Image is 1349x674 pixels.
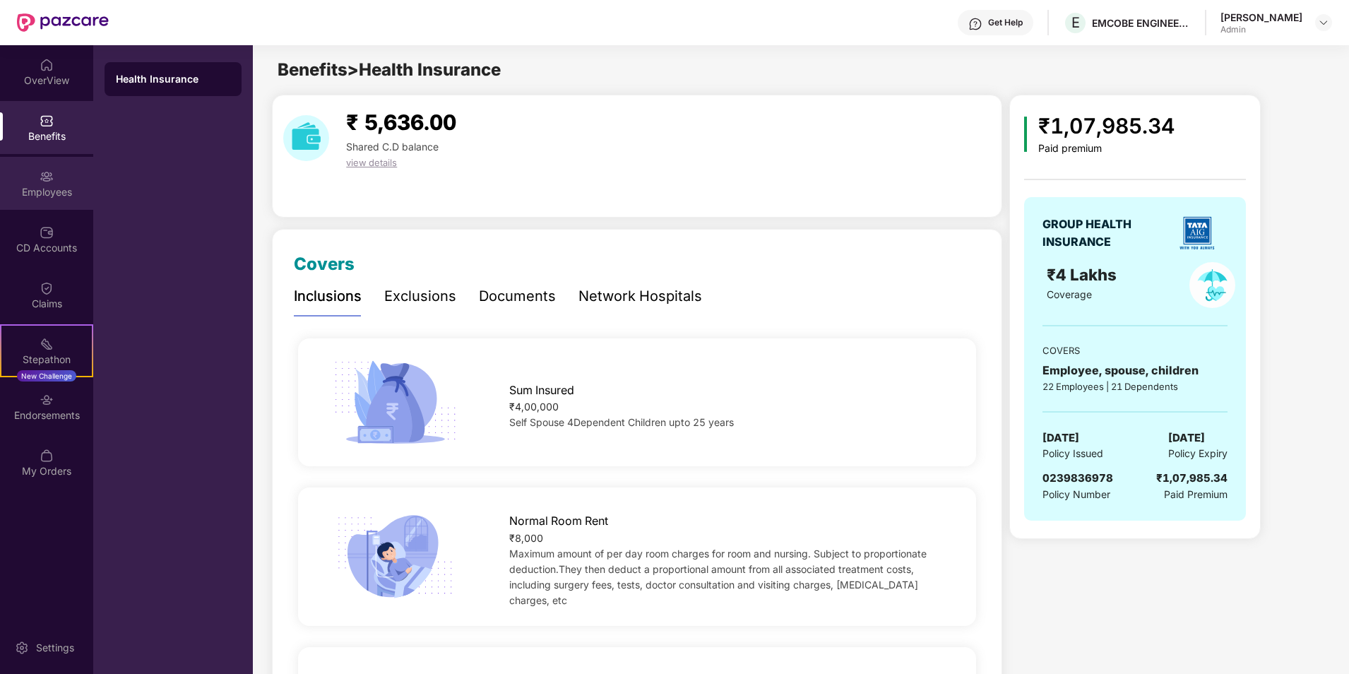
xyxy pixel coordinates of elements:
div: ₹1,07,985.34 [1156,470,1228,487]
img: svg+xml;base64,PHN2ZyBpZD0iSGVscC0zMngzMiIgeG1sbnM9Imh0dHA6Ly93d3cudzMub3JnLzIwMDAvc3ZnIiB3aWR0aD... [968,17,982,31]
div: EMCOBE ENGINEERING AND CONSULTANTS [1092,16,1191,30]
span: Paid Premium [1164,487,1228,502]
div: Stepathon [1,353,92,367]
span: Policy Expiry [1168,446,1228,461]
img: svg+xml;base64,PHN2ZyBpZD0iQ0RfQWNjb3VudHMiIGRhdGEtbmFtZT0iQ0QgQWNjb3VudHMiIHhtbG5zPSJodHRwOi8vd3... [40,225,54,240]
span: ₹4 Lakhs [1047,265,1121,284]
img: svg+xml;base64,PHN2ZyBpZD0iQ2xhaW0iIHhtbG5zPSJodHRwOi8vd3d3LnczLm9yZy8yMDAwL3N2ZyIgd2lkdGg9IjIwIi... [40,281,54,295]
span: Policy Issued [1042,446,1103,461]
img: icon [328,510,462,603]
img: New Pazcare Logo [17,13,109,32]
div: Network Hospitals [578,285,702,307]
span: 0239836978 [1042,471,1113,485]
div: Health Insurance [116,72,230,86]
img: svg+xml;base64,PHN2ZyBpZD0iTXlfT3JkZXJzIiBkYXRhLW5hbWU9Ik15IE9yZGVycyIgeG1sbnM9Imh0dHA6Ly93d3cudz... [40,449,54,463]
div: Exclusions [384,285,456,307]
span: Covers [294,254,355,274]
div: ₹1,07,985.34 [1038,110,1175,143]
img: svg+xml;base64,PHN2ZyBpZD0iSG9tZSIgeG1sbnM9Imh0dHA6Ly93d3cudzMub3JnLzIwMDAvc3ZnIiB3aWR0aD0iMjAiIG... [40,58,54,72]
div: Settings [32,641,78,655]
span: ₹ 5,636.00 [346,110,456,135]
img: svg+xml;base64,PHN2ZyB4bWxucz0iaHR0cDovL3d3dy53My5vcmcvMjAwMC9zdmciIHdpZHRoPSIyMSIgaGVpZ2h0PSIyMC... [40,337,54,351]
span: Maximum amount of per day room charges for room and nursing. Subject to proportionate deduction.T... [509,548,927,606]
span: E [1071,14,1080,31]
img: svg+xml;base64,PHN2ZyBpZD0iQmVuZWZpdHMiIHhtbG5zPSJodHRwOi8vd3d3LnczLm9yZy8yMDAwL3N2ZyIgd2lkdGg9Ij... [40,114,54,128]
span: Sum Insured [509,382,574,399]
img: insurerLogo [1172,208,1222,258]
span: Coverage [1047,288,1092,300]
span: Normal Room Rent [509,512,608,530]
span: Policy Number [1042,488,1110,500]
span: [DATE] [1168,430,1205,447]
div: Paid premium [1038,143,1175,155]
img: icon [328,356,462,449]
span: Shared C.D balance [346,141,439,153]
img: svg+xml;base64,PHN2ZyBpZD0iRHJvcGRvd24tMzJ4MzIiIHhtbG5zPSJodHRwOi8vd3d3LnczLm9yZy8yMDAwL3N2ZyIgd2... [1318,17,1329,28]
img: svg+xml;base64,PHN2ZyBpZD0iRW1wbG95ZWVzIiB4bWxucz0iaHR0cDovL3d3dy53My5vcmcvMjAwMC9zdmciIHdpZHRoPS... [40,170,54,184]
div: ₹8,000 [509,531,946,546]
div: 22 Employees | 21 Dependents [1042,379,1228,394]
img: svg+xml;base64,PHN2ZyBpZD0iRW5kb3JzZW1lbnRzIiB4bWxucz0iaHR0cDovL3d3dy53My5vcmcvMjAwMC9zdmciIHdpZH... [40,393,54,407]
div: Get Help [988,17,1023,28]
img: policyIcon [1189,262,1235,308]
img: download [283,115,329,161]
div: [PERSON_NAME] [1220,11,1302,24]
div: Employee, spouse, children [1042,362,1228,379]
div: GROUP HEALTH INSURANCE [1042,215,1166,251]
span: view details [346,157,397,168]
div: COVERS [1042,343,1228,357]
div: Documents [479,285,556,307]
div: New Challenge [17,370,76,382]
span: [DATE] [1042,430,1079,447]
div: Inclusions [294,285,362,307]
img: svg+xml;base64,PHN2ZyBpZD0iU2V0dGluZy0yMHgyMCIgeG1sbnM9Imh0dHA6Ly93d3cudzMub3JnLzIwMDAvc3ZnIiB3aW... [15,641,29,655]
div: Admin [1220,24,1302,35]
span: Self Spouse 4Dependent Children upto 25 years [509,416,734,428]
span: Benefits > Health Insurance [278,59,501,80]
img: icon [1024,117,1028,152]
div: ₹4,00,000 [509,399,946,415]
